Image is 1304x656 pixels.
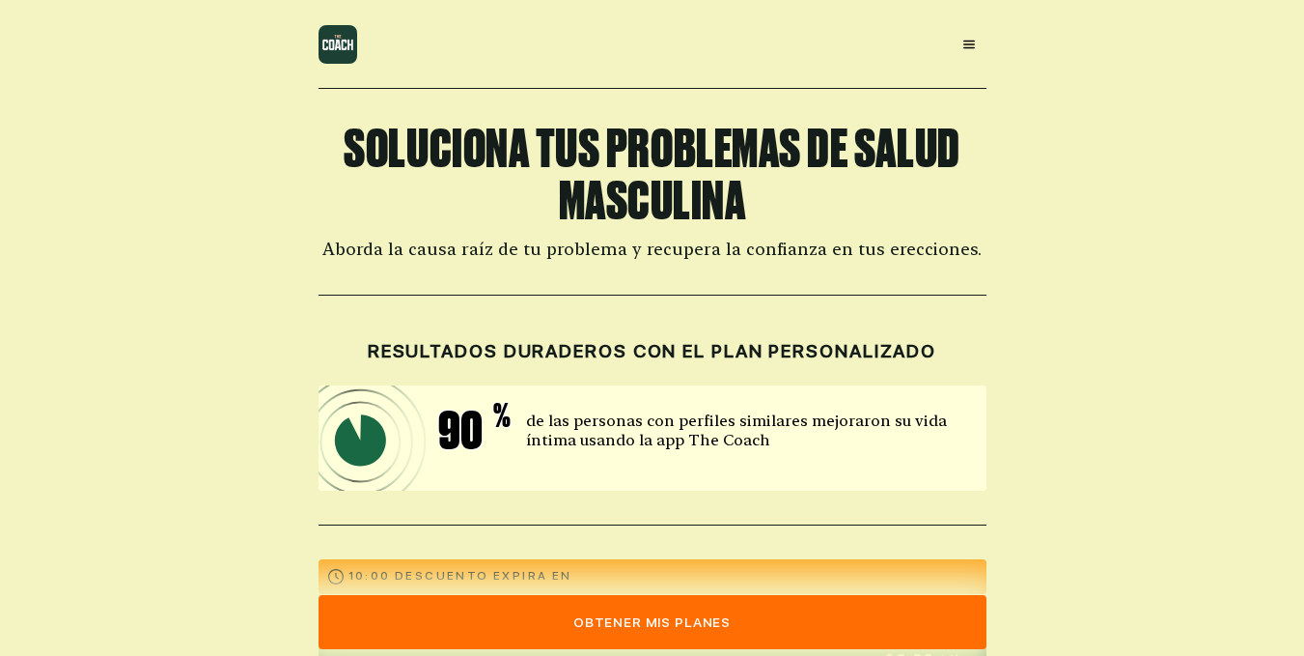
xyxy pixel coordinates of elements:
font: 90 [438,401,484,460]
font: de las personas con perfiles similares mejoraron su vida íntima usando la app The Coach [526,412,947,449]
font: Aborda la causa raíz de tu problema y recupera la confianza en tus erecciones. [322,239,982,259]
font: % [493,398,511,433]
font: DESCUENTO EXPIRA EN [395,569,572,583]
font: RESULTADOS DURADEROS CON EL PLAN PERSONALIZADO [368,340,936,362]
font: Obtener mis planes [573,614,731,630]
font: SOLUCIONA TUS PROBLEMAS DE SALUD MASCULINA [344,119,959,230]
img: icono [319,385,581,491]
button: Obtener mis planes [319,595,986,649]
img: logo [319,25,357,64]
font: 10:00 [348,569,391,583]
